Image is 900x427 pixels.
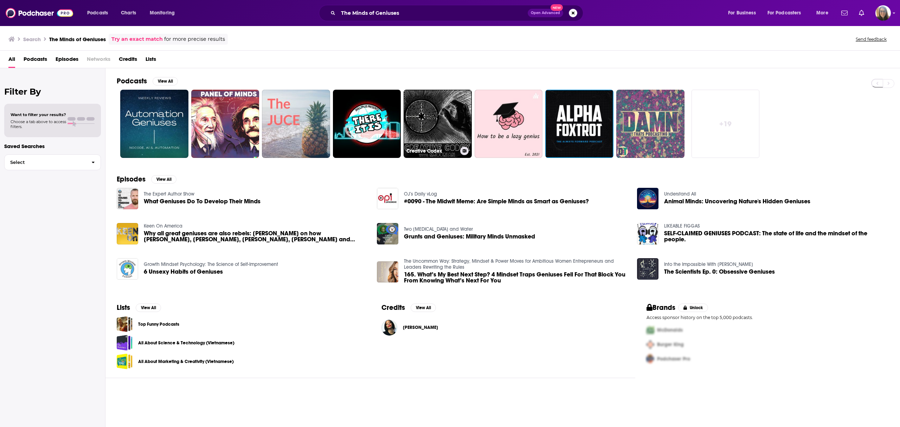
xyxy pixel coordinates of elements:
[144,269,223,275] a: 6 Unsexy Habits of Geniuses
[767,8,801,18] span: For Podcasters
[144,261,278,267] a: Growth Mindset Psychology: The Science of Self-Improvement
[637,188,658,209] a: Animal Minds: Uncovering Nature's Hidden Geniuses
[151,175,176,184] button: View All
[117,353,133,369] a: All About Marketing & Creativity (Vietnamese)
[664,198,810,204] a: Animal Minds: Uncovering Nature's Hidden Geniuses
[116,7,140,19] a: Charts
[531,11,560,15] span: Open Advanced
[406,148,457,154] h3: Creative Codex
[664,191,696,197] a: Understand All
[23,36,41,43] h3: Search
[153,77,178,85] button: View All
[117,335,133,351] a: All About Science & Technology (Vietnamese)
[811,7,837,19] button: open menu
[875,5,891,21] img: User Profile
[403,325,438,330] a: Kirsten Holtz Naim
[647,315,889,320] p: Access sponsor history on the top 5,000 podcasts.
[404,191,437,197] a: OJ’s Daily vLog
[117,316,133,332] a: Top Funny Podcasts
[763,7,811,19] button: open menu
[87,8,108,18] span: Podcasts
[326,5,590,21] div: Search podcasts, credits, & more...
[404,198,589,204] a: #0090 - The Midwit Meme: Are Simple Minds as Smart as Geniuses?
[404,226,473,232] a: Two Motrin and Water
[4,154,101,170] button: Select
[87,53,110,68] span: Networks
[381,303,405,312] h2: Credits
[138,339,234,347] a: All About Science & Technology (Vietnamese)
[692,90,760,158] a: +19
[528,9,563,17] button: Open AdvancedNew
[338,7,528,19] input: Search podcasts, credits, & more...
[723,7,765,19] button: open menu
[637,258,658,280] a: The Scientists Ep. 0: Obsessive Geniuses
[644,323,657,337] img: First Pro Logo
[637,223,658,244] img: SELF-CLAIMED GENIUSES PODCAST: The state of life and the mindset of the people.
[404,272,629,283] a: 165. What’s My Best Next Step? 4 Mindset Traps Geniuses Fell For That Block You From Knowing What...
[403,325,438,330] span: [PERSON_NAME]
[117,175,176,184] a: EpisodesView All
[117,188,138,209] img: What Geniuses Do To Develop Their Minds
[144,223,182,229] a: Keen On America
[144,198,261,204] a: What Geniuses Do To Develop Their Minds
[144,191,194,197] a: The Expert Author Show
[119,53,137,68] span: Credits
[117,303,161,312] a: ListsView All
[404,258,614,270] a: The Uncommon Way: Strategy, Mindset & Power Moves for Ambitious Women Entrepreneurs and Leaders R...
[657,356,690,362] span: Podchaser Pro
[146,53,156,68] a: Lists
[854,36,889,42] button: Send feedback
[875,5,891,21] span: Logged in as akolesnik
[121,8,136,18] span: Charts
[24,53,47,68] a: Podcasts
[381,316,624,339] button: Kirsten Holtz NaimKirsten Holtz Naim
[664,230,889,242] a: SELF-CLAIMED GENIUSES PODCAST: The state of life and the mindset of the people.
[56,53,78,68] a: Episodes
[150,8,175,18] span: Monitoring
[117,258,138,280] img: 6 Unsexy Habits of Geniuses
[664,269,775,275] a: The Scientists Ep. 0: Obsessive Geniuses
[49,36,106,43] h3: The Minds of Geniuses
[377,223,398,244] a: Grunts and Geniuses: Military Minds Unmasked
[8,53,15,68] span: All
[838,7,850,19] a: Show notifications dropdown
[856,7,867,19] a: Show notifications dropdown
[664,223,700,229] a: LIKEABLE FIGGAS
[117,175,146,184] h2: Episodes
[381,320,397,336] img: Kirsten Holtz Naim
[144,230,368,242] span: Why all great geniuses are also rebels: [PERSON_NAME] on how [PERSON_NAME], [PERSON_NAME], [PERSO...
[117,303,130,312] h2: Lists
[111,35,163,43] a: Try an exact match
[117,223,138,244] img: Why all great geniuses are also rebels: Bulent Atalay on how Shakespeare, Da Vinci, Newton, Beeth...
[404,234,535,240] a: Grunts and Geniuses: Military Minds Unmasked
[138,320,179,328] a: Top Funny Podcasts
[117,77,178,85] a: PodcastsView All
[6,6,73,20] img: Podchaser - Follow, Share and Rate Podcasts
[5,160,86,165] span: Select
[138,358,234,365] a: All About Marketing & Creativity (Vietnamese)
[377,261,398,283] a: 165. What’s My Best Next Step? 4 Mindset Traps Geniuses Fell For That Block You From Knowing What...
[664,261,753,267] a: Into the Impossible With Brian Keating
[647,303,676,312] h2: Brands
[164,35,225,43] span: for more precise results
[82,7,117,19] button: open menu
[145,7,184,19] button: open menu
[816,8,828,18] span: More
[657,327,683,333] span: McDonalds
